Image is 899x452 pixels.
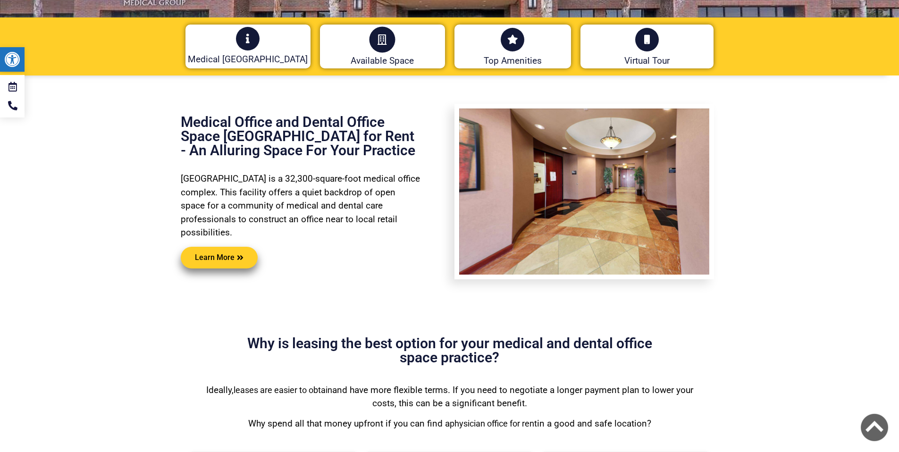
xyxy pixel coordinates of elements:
a: Available Space [351,55,414,66]
span: Learn More [195,254,235,261]
h2: Why is leasing the best option for your medical and dental office space practice? [233,336,667,365]
span: Ideally, and have more flexible terms. If you need to negotiate a longer payment plan to lower yo... [206,385,693,409]
span: Why spend all that money upfront if you can find a [248,418,450,429]
a: Top Amenities [484,55,542,66]
img: Chino Hills County Medical and Dental Plaza Space for Lease - Entrance [454,104,714,279]
p: [GEOGRAPHIC_DATA] is a 32,300-square-foot medical office complex. This facility offers a quiet ba... [181,172,421,240]
a: leases are easier to obtain [234,385,332,395]
a: physician office for rent [450,419,537,428]
h2: Medical Office and Dental Office Space [GEOGRAPHIC_DATA] for Rent - An Alluring Space For Your Pr... [181,115,421,158]
a: Virtual Tour [624,55,670,66]
p: in a good and safe location? [195,417,705,431]
a: Medical [GEOGRAPHIC_DATA] [188,54,308,65]
a: Learn More [181,247,258,268]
